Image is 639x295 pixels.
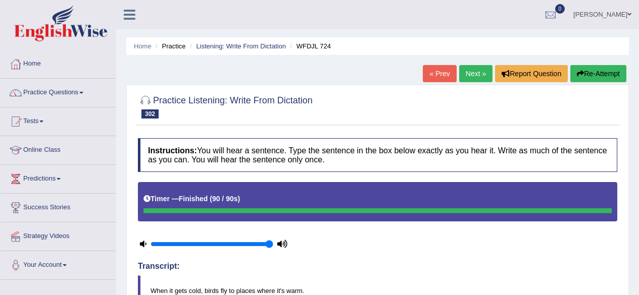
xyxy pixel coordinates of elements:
a: Your Account [1,251,116,276]
a: « Prev [423,65,456,82]
a: Strategy Videos [1,222,116,248]
b: Finished [179,195,208,203]
a: Success Stories [1,194,116,219]
a: Predictions [1,165,116,190]
a: Practice Questions [1,79,116,104]
b: ( [210,195,212,203]
button: Re-Attempt [570,65,626,82]
a: Next » [459,65,493,82]
h4: Transcript: [138,262,617,271]
h2: Practice Listening: Write From Dictation [138,93,313,119]
span: 0 [555,4,565,14]
a: Listening: Write From Dictation [196,42,286,50]
button: Report Question [495,65,568,82]
span: 302 [141,109,159,119]
a: Home [1,50,116,75]
li: WFDJL 724 [288,41,331,51]
h4: You will hear a sentence. Type the sentence in the box below exactly as you hear it. Write as muc... [138,138,617,172]
li: Practice [153,41,185,51]
b: ) [238,195,240,203]
h5: Timer — [143,195,240,203]
a: Tests [1,107,116,133]
b: 90 / 90s [212,195,238,203]
a: Online Class [1,136,116,161]
b: Instructions: [148,146,197,155]
a: Home [134,42,152,50]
